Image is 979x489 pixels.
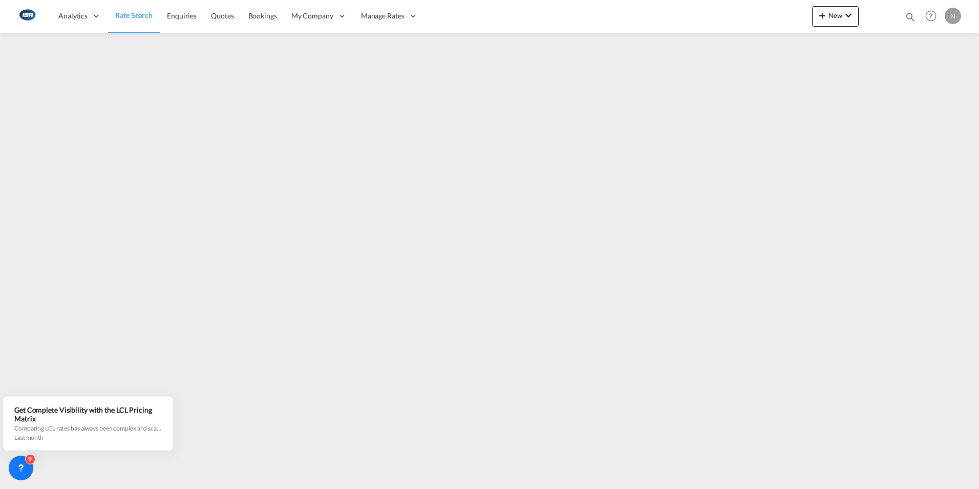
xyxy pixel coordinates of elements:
div: Help [922,7,945,26]
span: Rate Search [115,11,153,19]
span: Manage Rates [361,11,405,21]
span: Quotes [211,11,233,20]
span: Enquiries [167,11,197,20]
div: N [945,8,961,24]
span: Help [922,7,940,25]
md-icon: icon-magnify [905,11,916,23]
button: icon-plus 400-fgNewicon-chevron-down [812,6,859,27]
span: Bookings [248,11,277,20]
div: icon-magnify [905,11,916,27]
span: My Company [291,11,333,21]
md-icon: icon-plus 400-fg [816,9,828,22]
span: Analytics [58,11,88,21]
span: New [816,11,855,19]
md-icon: icon-chevron-down [842,9,855,22]
img: 1aa151c0c08011ec8d6f413816f9a227.png [15,5,38,28]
